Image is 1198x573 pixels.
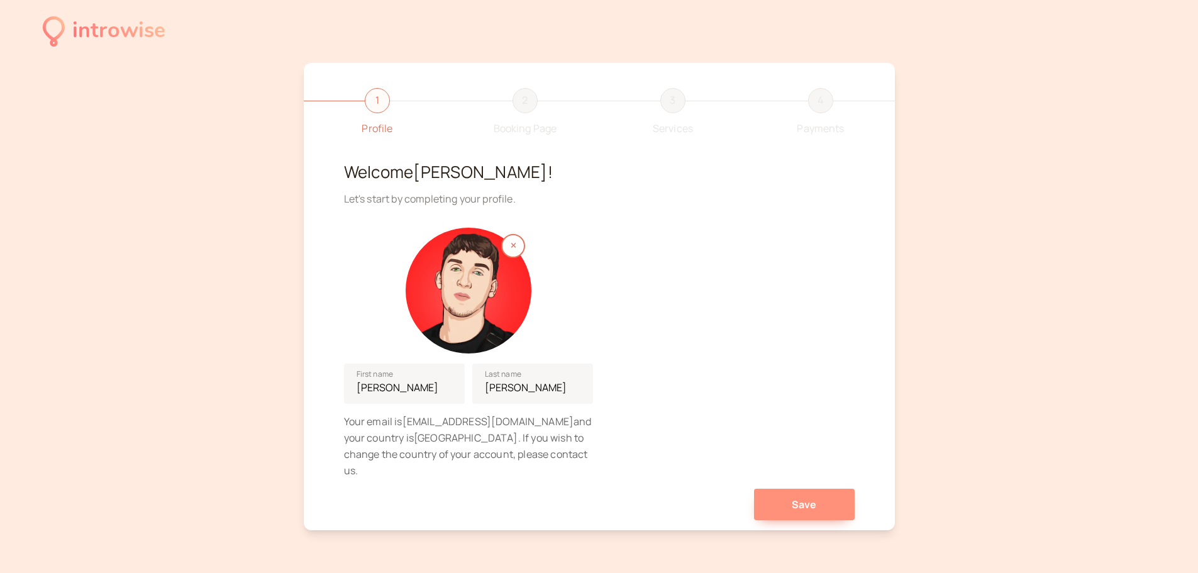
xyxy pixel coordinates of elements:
[797,121,844,137] div: Payments
[792,498,817,511] span: Save
[501,234,525,258] button: Remove
[43,14,165,48] a: introwise
[344,191,855,208] div: Let's start by completing your profile.
[660,88,685,113] div: 3
[365,88,390,113] div: 1
[304,88,452,137] a: 1Profile
[72,14,165,48] div: introwise
[808,88,833,113] div: 4
[494,121,557,137] div: Booking Page
[754,489,855,520] button: Save
[344,414,593,479] div: Your email is [EMAIL_ADDRESS][DOMAIN_NAME] and your country is [GEOGRAPHIC_DATA] . If you wish to...
[362,121,392,137] div: Profile
[357,368,394,381] span: First name
[513,88,538,113] div: 2
[344,364,465,404] input: First name
[472,364,593,404] input: Last name
[344,162,855,181] h2: Welcome [PERSON_NAME] !
[485,368,521,381] span: Last name
[653,121,693,137] div: Services
[1135,513,1198,573] iframe: Chat Widget
[1135,513,1198,573] div: Widget chat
